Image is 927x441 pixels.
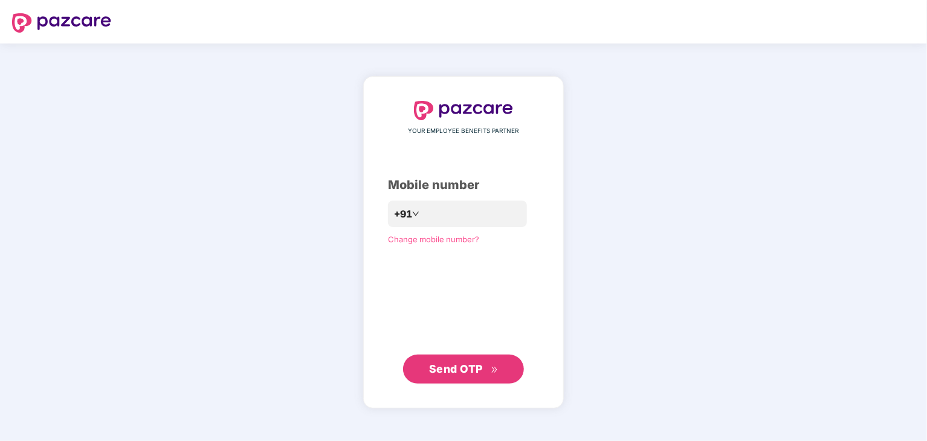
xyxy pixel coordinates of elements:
[394,207,412,222] span: +91
[429,362,483,375] span: Send OTP
[12,13,111,33] img: logo
[491,366,499,374] span: double-right
[388,234,479,244] a: Change mobile number?
[403,355,524,384] button: Send OTPdouble-right
[409,126,519,136] span: YOUR EMPLOYEE BENEFITS PARTNER
[412,210,419,217] span: down
[414,101,513,120] img: logo
[388,176,539,195] div: Mobile number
